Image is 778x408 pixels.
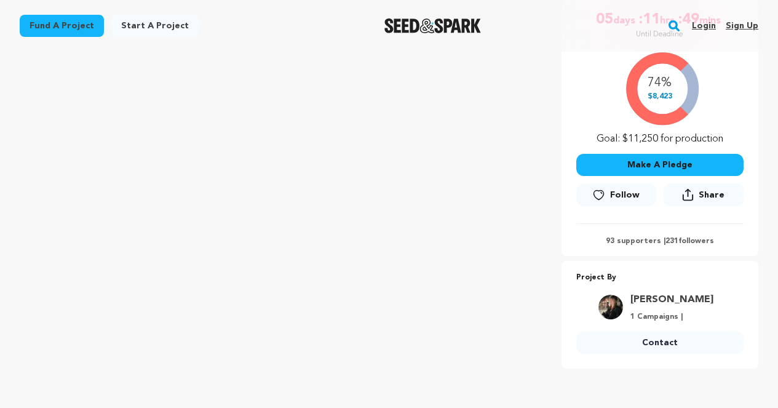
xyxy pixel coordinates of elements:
[384,18,481,33] a: Seed&Spark Homepage
[576,236,744,246] p: 93 supporters | followers
[665,238,678,245] span: 231
[576,271,744,285] p: Project By
[576,184,656,206] a: Follow
[111,15,199,37] a: Start a project
[20,15,104,37] a: Fund a project
[630,292,713,307] a: Goto Elise Garner profile
[692,16,716,36] a: Login
[598,295,623,319] img: a71ff16225df04d0.jpg
[576,154,744,176] button: Make A Pledge
[384,18,481,33] img: Seed&Spark Logo Dark Mode
[630,312,713,322] p: 1 Campaigns |
[610,189,640,201] span: Follow
[699,189,724,201] span: Share
[664,183,744,211] span: Share
[726,16,758,36] a: Sign up
[576,332,744,354] a: Contact
[664,183,744,206] button: Share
